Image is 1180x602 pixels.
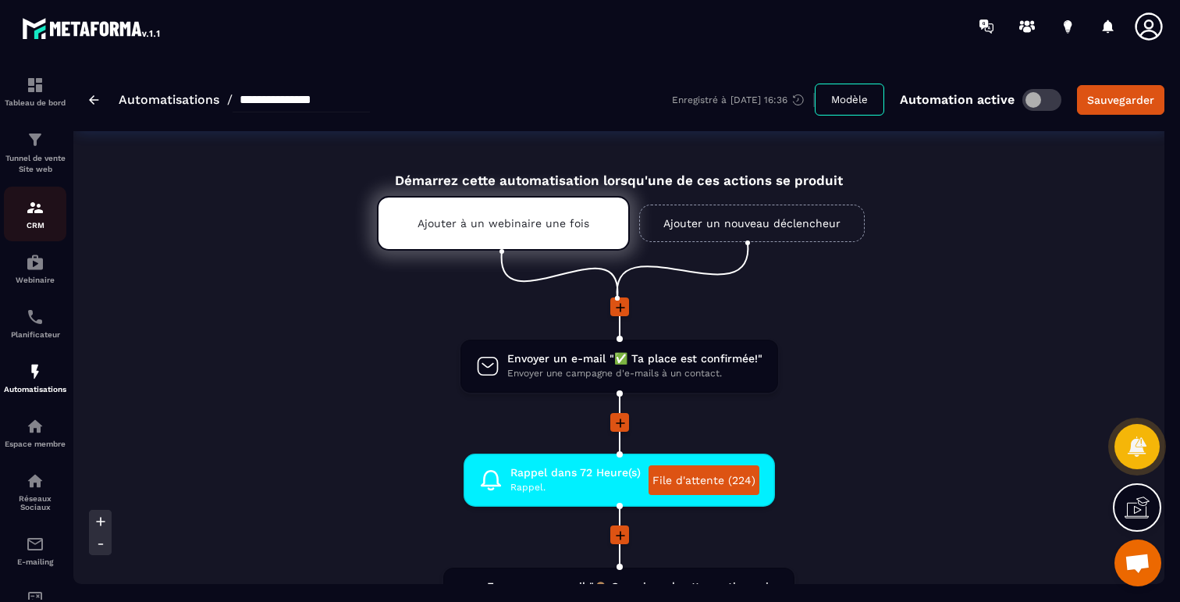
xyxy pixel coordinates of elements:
p: Ajouter à un webinaire une fois [418,217,589,230]
img: logo [22,14,162,42]
img: formation [26,76,44,94]
img: social-network [26,472,44,490]
img: automations [26,417,44,436]
span: Envoyer une campagne d'e-mails à un contact. [507,366,762,381]
div: Démarrez cette automatisation lorsqu'une de ces actions se produit [338,155,901,188]
p: Automation active [900,92,1015,107]
img: automations [26,362,44,381]
p: Réseaux Sociaux [4,494,66,511]
a: formationformationTableau de bord [4,64,66,119]
span: / [227,92,233,107]
a: schedulerschedulerPlanificateur [4,296,66,351]
p: Espace membre [4,440,66,448]
a: automationsautomationsAutomatisations [4,351,66,405]
img: email [26,535,44,554]
img: formation [26,130,44,149]
p: Planificateur [4,330,66,339]
p: Tunnel de vente Site web [4,153,66,175]
img: formation [26,198,44,217]
a: social-networksocial-networkRéseaux Sociaux [4,460,66,523]
a: Automatisations [119,92,219,107]
a: automationsautomationsEspace membre [4,405,66,460]
a: automationsautomationsWebinaire [4,241,66,296]
span: Rappel dans 72 Heure(s) [510,465,641,480]
a: File d'attente (224) [649,465,759,495]
div: Ouvrir le chat [1114,540,1161,586]
span: Rappel. [510,480,641,495]
img: arrow [89,95,99,105]
a: formationformationCRM [4,187,66,241]
p: CRM [4,221,66,230]
span: Envoyer un e-mail "✅ Ta place est confirmée!" [507,351,762,366]
p: Automatisations [4,385,66,394]
p: E-mailing [4,557,66,566]
div: Enregistré à [672,93,815,107]
p: Tableau de bord [4,98,66,107]
a: emailemailE-mailing [4,523,66,578]
div: Sauvegarder [1087,92,1154,108]
button: Sauvegarder [1077,85,1164,115]
p: [DATE] 16:36 [730,94,787,105]
img: automations [26,253,44,272]
p: Webinaire [4,276,66,284]
button: Modèle [815,84,884,116]
img: scheduler [26,308,44,326]
a: formationformationTunnel de vente Site web [4,119,66,187]
a: Ajouter un nouveau déclencheur [639,205,865,242]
